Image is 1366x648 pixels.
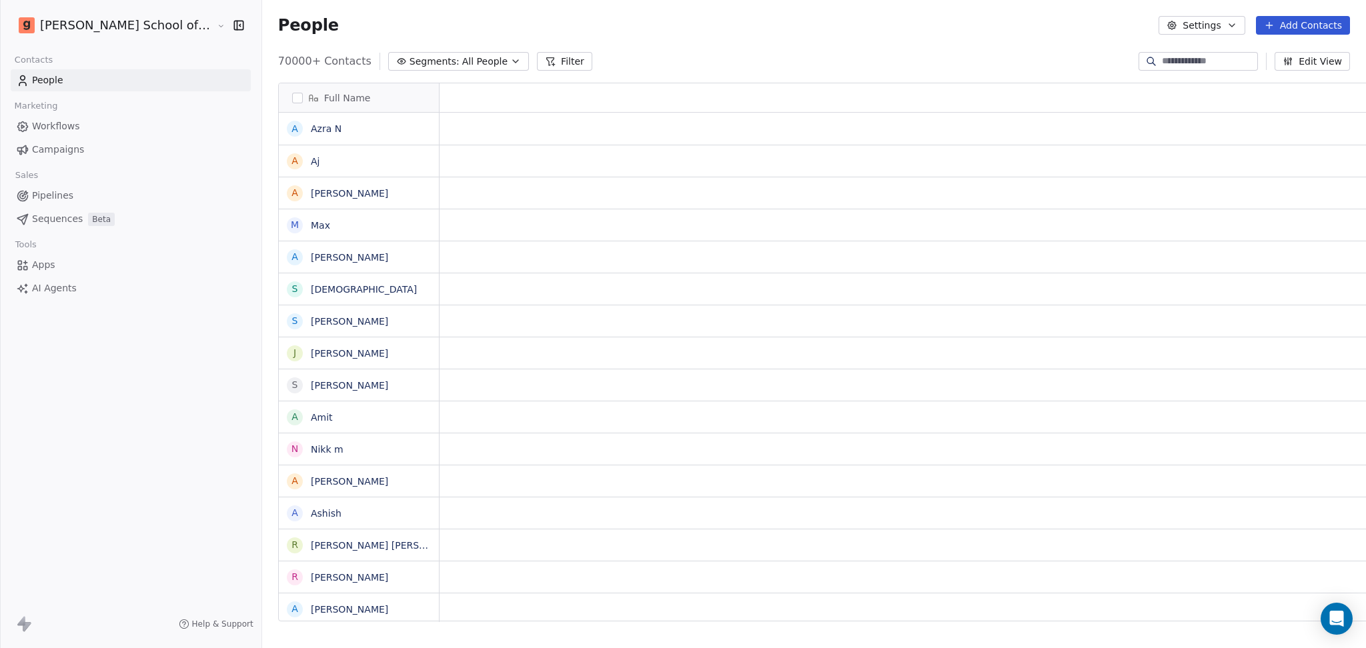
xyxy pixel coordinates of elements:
button: Settings [1159,16,1245,35]
a: Apps [11,254,251,276]
div: J [293,346,296,360]
span: Beta [88,213,115,226]
div: Open Intercom Messenger [1321,603,1353,635]
div: Full Name [279,83,439,112]
div: grid [279,113,440,622]
a: [PERSON_NAME] [311,380,388,391]
div: A [291,250,298,264]
span: Sales [9,165,44,185]
span: All People [462,55,508,69]
div: N [291,442,298,456]
span: Workflows [32,119,80,133]
span: Pipelines [32,189,73,203]
a: AI Agents [11,277,251,299]
div: A [291,602,298,616]
span: People [32,73,63,87]
span: Contacts [9,50,59,70]
div: A [291,154,298,168]
span: AI Agents [32,281,77,295]
button: [PERSON_NAME] School of Finance LLP [16,14,207,37]
div: s [291,314,297,328]
span: [PERSON_NAME] School of Finance LLP [40,17,213,34]
a: [PERSON_NAME] [311,316,388,327]
a: Ashish [311,508,341,519]
button: Filter [537,52,592,71]
span: Full Name [324,91,371,105]
div: R [291,570,298,584]
a: [PERSON_NAME] [311,572,388,583]
span: Campaigns [32,143,84,157]
div: A [291,506,298,520]
a: Max [311,220,330,231]
a: Aj [311,156,319,167]
span: Marketing [9,96,63,116]
a: [PERSON_NAME] [PERSON_NAME] [311,540,469,551]
a: People [11,69,251,91]
span: Sequences [32,212,83,226]
a: Help & Support [179,619,253,629]
a: Campaigns [11,139,251,161]
a: Workflows [11,115,251,137]
a: Amit [311,412,333,423]
div: A [291,410,298,424]
div: A [291,122,298,136]
a: Nikk m [311,444,344,455]
a: [PERSON_NAME] [311,476,388,487]
span: People [278,15,339,35]
a: [PERSON_NAME] [311,604,388,615]
a: [PERSON_NAME] [311,252,388,263]
div: S [291,282,297,296]
span: 70000+ Contacts [278,53,372,69]
div: M [291,218,299,232]
a: [DEMOGRAPHIC_DATA] [311,284,417,295]
img: Goela%20School%20Logos%20(4).png [19,17,35,33]
div: A [291,186,298,200]
a: [PERSON_NAME] [311,188,388,199]
button: Add Contacts [1256,16,1350,35]
a: SequencesBeta [11,208,251,230]
a: Pipelines [11,185,251,207]
a: [PERSON_NAME] [311,348,388,359]
div: R [291,538,298,552]
div: S [291,378,297,392]
span: Help & Support [192,619,253,629]
button: Edit View [1275,52,1350,71]
div: A [291,474,298,488]
a: Azra N [311,123,341,134]
span: Apps [32,258,55,272]
span: Tools [9,235,42,255]
span: Segments: [410,55,460,69]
